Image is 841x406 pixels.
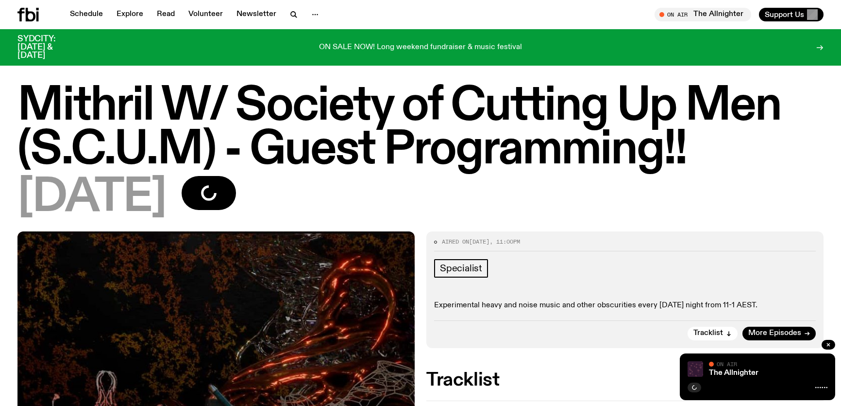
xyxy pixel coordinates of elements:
[717,361,737,367] span: On Air
[489,238,520,246] span: , 11:00pm
[688,327,738,340] button: Tracklist
[64,8,109,21] a: Schedule
[426,371,824,389] h2: Tracklist
[17,176,166,220] span: [DATE]
[655,8,751,21] button: On AirThe Allnighter
[748,330,801,337] span: More Episodes
[17,35,80,60] h3: SYDCITY: [DATE] & [DATE]
[759,8,824,21] button: Support Us
[17,85,824,172] h1: Mithril W/ Society of Cutting Up Men (S.C.U.M) - Guest Programming!!
[765,10,804,19] span: Support Us
[442,238,469,246] span: Aired on
[742,327,816,340] a: More Episodes
[434,301,816,310] p: Experimental heavy and noise music and other obscurities every [DATE] night from 11-1 AEST.
[183,8,229,21] a: Volunteer
[434,259,488,278] a: Specialist
[231,8,282,21] a: Newsletter
[469,238,489,246] span: [DATE]
[709,369,758,377] a: The Allnighter
[693,330,723,337] span: Tracklist
[319,43,522,52] p: ON SALE NOW! Long weekend fundraiser & music festival
[440,263,482,274] span: Specialist
[151,8,181,21] a: Read
[111,8,149,21] a: Explore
